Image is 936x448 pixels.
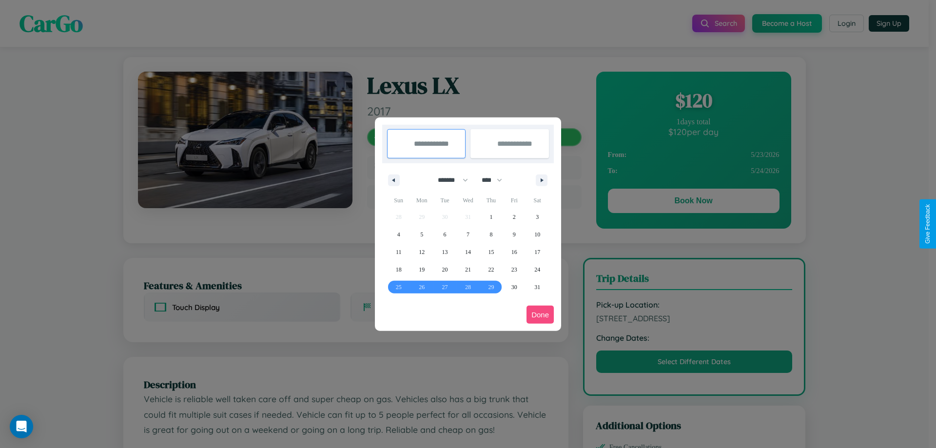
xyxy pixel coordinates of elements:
span: 2 [513,208,516,226]
button: 11 [387,243,410,261]
span: 18 [396,261,402,278]
span: 28 [465,278,471,296]
button: 28 [456,278,479,296]
button: 13 [433,243,456,261]
span: 7 [467,226,469,243]
button: Done [526,306,554,324]
span: 13 [442,243,448,261]
span: 19 [419,261,425,278]
span: 23 [511,261,517,278]
span: 6 [444,226,447,243]
button: 3 [526,208,549,226]
span: 1 [489,208,492,226]
span: 14 [465,243,471,261]
button: 19 [410,261,433,278]
button: 27 [433,278,456,296]
button: 17 [526,243,549,261]
span: 4 [397,226,400,243]
button: 15 [480,243,503,261]
span: Wed [456,193,479,208]
span: 24 [534,261,540,278]
span: 27 [442,278,448,296]
span: 21 [465,261,471,278]
span: Fri [503,193,526,208]
span: 17 [534,243,540,261]
button: 20 [433,261,456,278]
button: 31 [526,278,549,296]
span: Sat [526,193,549,208]
span: 15 [488,243,494,261]
span: 31 [534,278,540,296]
span: 12 [419,243,425,261]
button: 22 [480,261,503,278]
span: 30 [511,278,517,296]
span: 20 [442,261,448,278]
button: 8 [480,226,503,243]
button: 23 [503,261,526,278]
button: 30 [503,278,526,296]
span: Sun [387,193,410,208]
span: Mon [410,193,433,208]
button: 26 [410,278,433,296]
button: 1 [480,208,503,226]
button: 25 [387,278,410,296]
button: 16 [503,243,526,261]
button: 4 [387,226,410,243]
span: Tue [433,193,456,208]
span: 10 [534,226,540,243]
span: 8 [489,226,492,243]
span: 3 [536,208,539,226]
div: Give Feedback [924,204,931,244]
button: 6 [433,226,456,243]
span: 26 [419,278,425,296]
button: 7 [456,226,479,243]
button: 14 [456,243,479,261]
button: 29 [480,278,503,296]
button: 21 [456,261,479,278]
button: 9 [503,226,526,243]
span: 29 [488,278,494,296]
button: 24 [526,261,549,278]
button: 5 [410,226,433,243]
span: 11 [396,243,402,261]
span: Thu [480,193,503,208]
span: 9 [513,226,516,243]
button: 2 [503,208,526,226]
button: 18 [387,261,410,278]
span: 16 [511,243,517,261]
span: 22 [488,261,494,278]
span: 25 [396,278,402,296]
button: 12 [410,243,433,261]
span: 5 [420,226,423,243]
button: 10 [526,226,549,243]
div: Open Intercom Messenger [10,415,33,438]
